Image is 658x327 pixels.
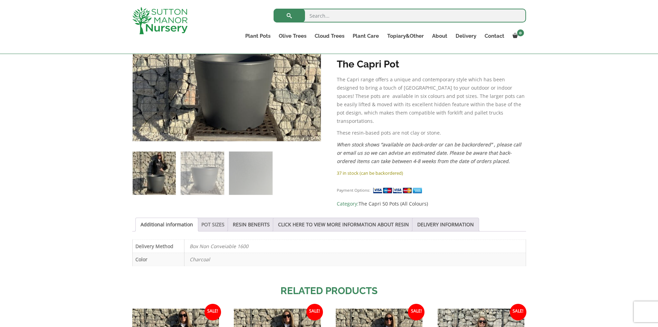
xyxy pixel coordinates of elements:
a: About [428,31,451,41]
a: Topiary&Other [383,31,428,41]
span: Sale! [204,304,221,320]
h2: Related products [132,284,526,298]
p: Charcoal [190,253,521,266]
a: CLICK HERE TO VIEW MORE INFORMATION ABOUT RESIN [278,218,409,231]
span: 0 [517,29,524,36]
a: Plant Care [349,31,383,41]
span: Sale! [306,304,323,320]
span: Sale! [408,304,425,320]
a: Cloud Trees [311,31,349,41]
p: The Capri range offers a unique and contemporary style which has been designed to bring a touch o... [337,75,526,125]
a: 0 [508,31,526,41]
strong: The Capri Pot [337,58,399,70]
a: Contact [480,31,508,41]
img: The Capri Pot 50 Colour Charcoal - Image 2 [181,152,224,195]
a: DELIVERY INFORMATION [417,218,474,231]
em: When stock shows “available on back-order or can be backordered” , please call or email us so we ... [337,141,521,164]
p: Box Non Conveiable 1600 [190,240,521,253]
img: payment supported [373,187,425,194]
th: Color [132,253,184,266]
img: The Capri Pot 50 Colour Charcoal - Image 3 [229,152,272,195]
img: logo [132,7,188,34]
th: Delivery Method [132,239,184,253]
input: Search... [274,9,526,22]
span: Category: [337,200,526,208]
table: Product Details [132,239,526,266]
a: Delivery [451,31,480,41]
p: These resin-based pots are not clay or stone. [337,129,526,137]
a: Plant Pots [241,31,275,41]
a: Olive Trees [275,31,311,41]
a: RESIN BENEFITS [233,218,270,231]
a: Additional information [141,218,193,231]
a: The Capri 50 Pots (All Colours) [359,200,428,207]
p: 37 in stock (can be backordered) [337,169,526,177]
small: Payment Options: [337,188,370,193]
img: The Capri Pot 50 Colour Charcoal [133,152,176,195]
a: POT SIZES [201,218,225,231]
span: Sale! [510,304,526,320]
